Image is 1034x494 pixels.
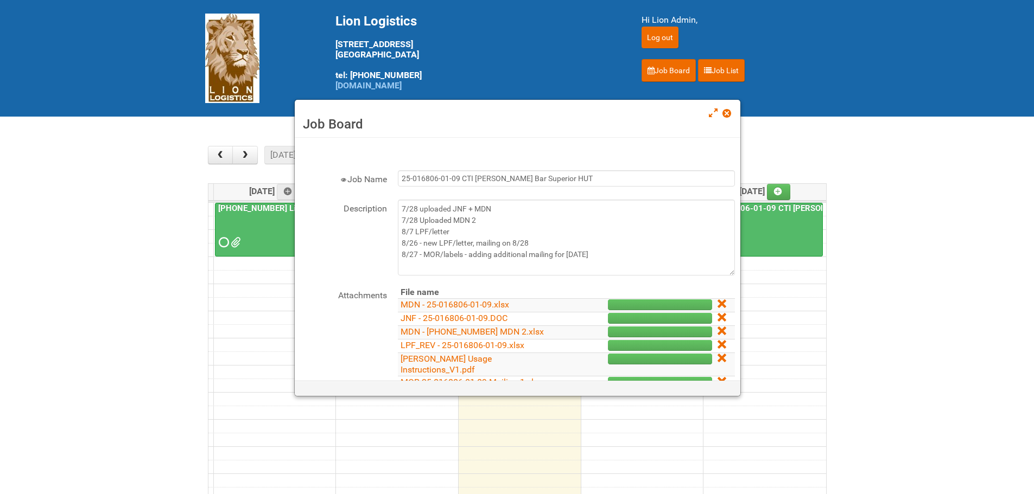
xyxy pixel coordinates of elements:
[219,239,226,246] span: Requested
[300,200,387,215] label: Description
[398,286,565,299] th: File name
[215,203,333,257] a: [PHONE_NUMBER] Liquid Toilet Bowl Cleaner - Mailing 2
[642,59,696,82] a: Job Board
[264,146,301,164] button: [DATE]
[335,14,417,29] span: Lion Logistics
[300,286,387,302] label: Attachments
[767,184,791,200] a: Add an event
[401,377,545,387] a: MOR 25-016806-01-09 Mailing 1.xlsm
[642,14,829,27] div: Hi Lion Admin,
[205,53,259,63] a: Lion Logistics
[401,340,524,350] a: LPF_REV - 25-016806-01-09.xlsx
[277,184,301,200] a: Add an event
[401,354,492,375] a: [PERSON_NAME] Usage Instructions_V1.pdf
[300,170,387,186] label: Job Name
[249,186,301,196] span: [DATE]
[303,116,732,132] h3: Job Board
[401,313,508,323] a: JNF - 25-016806-01-09.DOC
[205,14,259,103] img: Lion Logistics
[401,299,509,310] a: MDN - 25-016806-01-09.xlsx
[698,59,745,82] a: Job List
[335,80,402,91] a: [DOMAIN_NAME]
[335,14,614,91] div: [STREET_ADDRESS] [GEOGRAPHIC_DATA] tel: [PHONE_NUMBER]
[398,200,735,275] textarea: 7/28 uploaded JNF + MDN 7/28 Uploaded MDN 2 8/7 LPF/letter 8/26 - new LPF/letter, mailing on 8/28...
[739,186,791,196] span: [DATE]
[642,27,678,48] input: Log out
[231,239,238,246] span: MDN 24-096164-01 MDN Left over counts.xlsx MOR_Mailing 2 24-096164-01-08.xlsm Labels Mailing 2 24...
[705,203,823,257] a: 25-016806-01-09 CTI [PERSON_NAME] Bar Superior HUT - Mailing 2
[401,326,544,337] a: MDN - [PHONE_NUMBER] MDN 2.xlsx
[216,203,427,213] a: [PHONE_NUMBER] Liquid Toilet Bowl Cleaner - Mailing 2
